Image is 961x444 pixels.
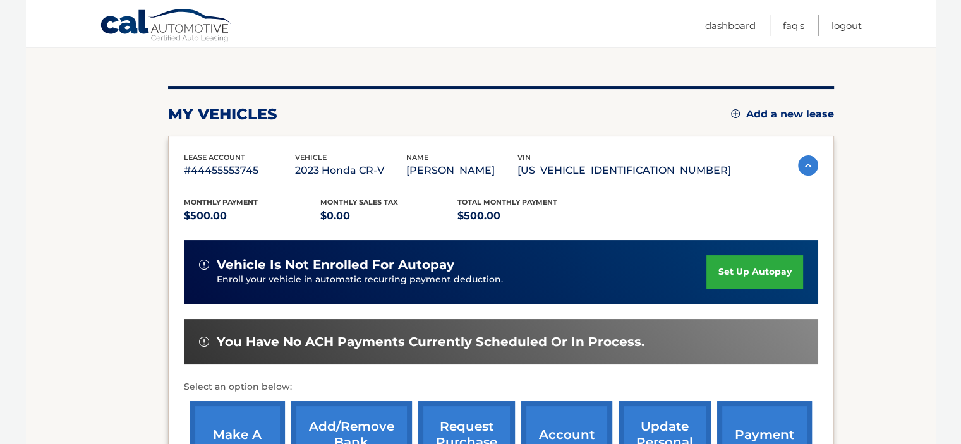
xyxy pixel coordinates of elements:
img: accordion-active.svg [798,155,818,176]
h2: my vehicles [168,105,277,124]
a: Dashboard [705,15,756,36]
a: set up autopay [706,255,802,289]
p: $500.00 [184,207,321,225]
span: lease account [184,153,245,162]
p: $0.00 [320,207,457,225]
img: alert-white.svg [199,337,209,347]
span: You have no ACH payments currently scheduled or in process. [217,334,644,350]
span: name [406,153,428,162]
a: Add a new lease [731,108,834,121]
span: Total Monthly Payment [457,198,557,207]
p: #44455553745 [184,162,295,179]
a: FAQ's [783,15,804,36]
span: Monthly sales Tax [320,198,398,207]
a: Logout [831,15,862,36]
p: [PERSON_NAME] [406,162,517,179]
p: 2023 Honda CR-V [295,162,406,179]
span: vehicle [295,153,327,162]
a: Cal Automotive [100,8,233,45]
p: Select an option below: [184,380,818,395]
span: vehicle is not enrolled for autopay [217,257,454,273]
img: alert-white.svg [199,260,209,270]
img: add.svg [731,109,740,118]
span: Monthly Payment [184,198,258,207]
p: Enroll your vehicle in automatic recurring payment deduction. [217,273,707,287]
p: $500.00 [457,207,595,225]
span: vin [517,153,531,162]
p: [US_VEHICLE_IDENTIFICATION_NUMBER] [517,162,731,179]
